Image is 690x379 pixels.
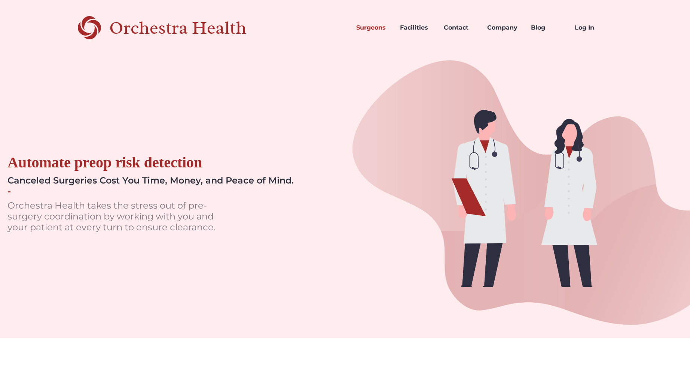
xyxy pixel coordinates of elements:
div: Orchestra Health [109,20,273,36]
a: home [78,15,273,40]
img: doctors [345,55,690,338]
a: Facilities [394,15,438,40]
a: Blog [525,15,569,40]
div: Automate preop risk detection [7,154,202,172]
a: Company [481,15,525,40]
p: Orchestra Health takes the stress out of pre-surgery coordination by working with you and your pa... [7,200,232,233]
div: - [7,186,11,197]
a: Surgeons [350,15,394,40]
div: Canceled Surgeries Cost You Time, Money, and Peace of Mind. [7,175,294,186]
a: Contact [438,15,482,40]
a: Log In [569,15,613,40]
